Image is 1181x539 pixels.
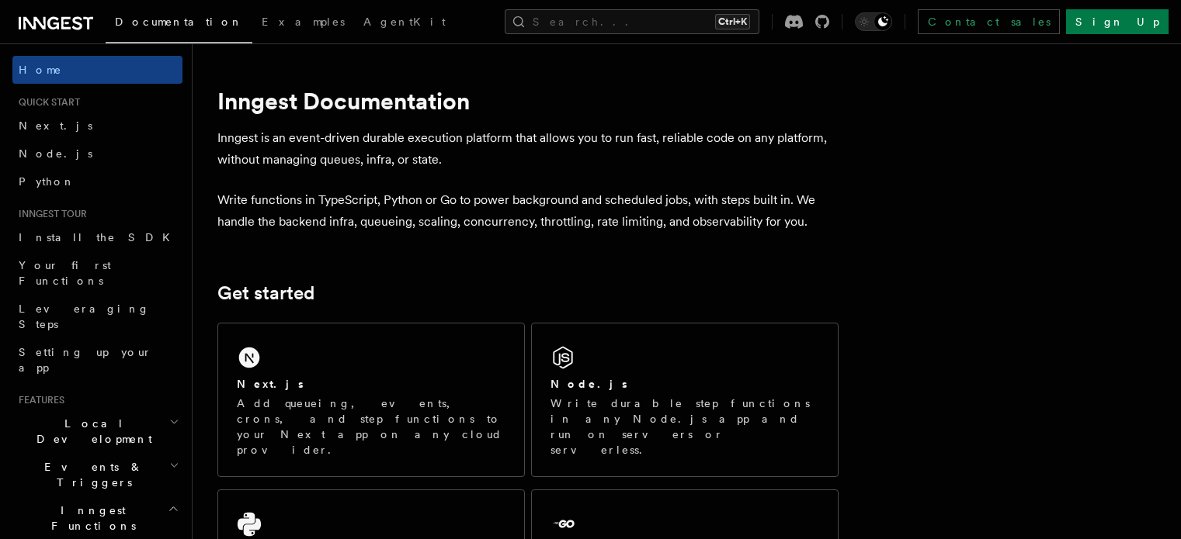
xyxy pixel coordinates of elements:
[19,119,92,132] span: Next.js
[12,394,64,406] span: Features
[12,503,168,534] span: Inngest Functions
[918,9,1060,34] a: Contact sales
[12,453,182,496] button: Events & Triggers
[855,12,892,31] button: Toggle dark mode
[19,259,111,287] span: Your first Functions
[12,338,182,382] a: Setting up your app
[12,251,182,295] a: Your first Functions
[217,87,839,115] h1: Inngest Documentation
[12,223,182,251] a: Install the SDK
[106,5,252,43] a: Documentation
[19,302,150,330] span: Leveraging Steps
[12,96,80,109] span: Quick start
[551,396,819,458] p: Write durable step functions in any Node.js app and run on servers or serverless.
[12,295,182,338] a: Leveraging Steps
[12,56,182,84] a: Home
[252,5,354,42] a: Examples
[217,323,525,477] a: Next.jsAdd queueing, events, crons, and step functions to your Next app on any cloud provider.
[19,147,92,160] span: Node.js
[217,189,839,233] p: Write functions in TypeScript, Python or Go to power background and scheduled jobs, with steps bu...
[115,16,243,28] span: Documentation
[12,112,182,140] a: Next.js
[1066,9,1169,34] a: Sign Up
[19,62,62,78] span: Home
[551,376,627,392] h2: Node.js
[237,396,505,458] p: Add queueing, events, crons, and step functions to your Next app on any cloud provider.
[715,14,750,29] kbd: Ctrl+K
[12,168,182,195] a: Python
[531,323,839,477] a: Node.jsWrite durable step functions in any Node.js app and run on servers or serverless.
[363,16,446,28] span: AgentKit
[12,416,169,447] span: Local Development
[12,208,87,220] span: Inngest tour
[237,376,304,392] h2: Next.js
[505,9,759,34] button: Search...Ctrl+K
[19,346,152,374] span: Setting up your app
[19,175,75,188] span: Python
[262,16,345,28] span: Examples
[19,231,179,244] span: Install the SDK
[217,127,839,171] p: Inngest is an event-driven durable execution platform that allows you to run fast, reliable code ...
[12,459,169,490] span: Events & Triggers
[217,282,314,304] a: Get started
[12,409,182,453] button: Local Development
[354,5,455,42] a: AgentKit
[12,140,182,168] a: Node.js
